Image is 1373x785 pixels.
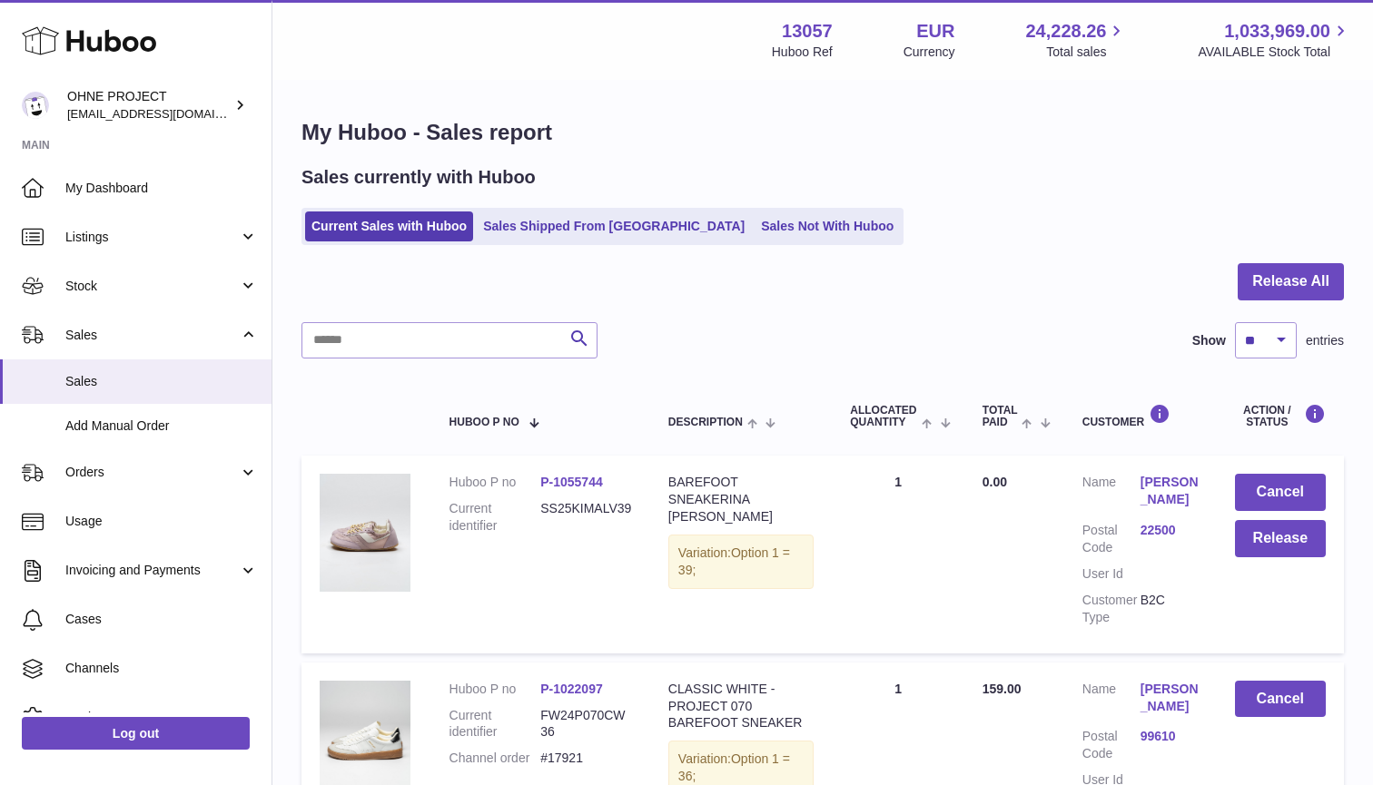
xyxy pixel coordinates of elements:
dt: Channel order [449,750,541,767]
span: entries [1306,332,1344,349]
span: Invoicing and Payments [65,562,239,579]
button: Release [1235,520,1326,557]
span: Listings [65,229,239,246]
dt: Current identifier [449,500,541,535]
span: Total sales [1046,44,1127,61]
dt: Customer Type [1082,592,1141,626]
span: Total paid [983,405,1018,428]
div: Customer [1082,404,1199,428]
span: Channels [65,660,258,677]
h1: My Huboo - Sales report [301,118,1344,147]
span: 1,033,969.00 [1224,19,1330,44]
dd: SS25KIMALV39 [540,500,632,535]
span: Huboo P no [449,417,519,428]
dt: User Id [1082,565,1141,583]
button: Release All [1238,263,1344,300]
h2: Sales currently with Huboo [301,165,536,190]
span: ALLOCATED Quantity [850,405,917,428]
span: 159.00 [983,682,1022,696]
button: Cancel [1235,474,1326,511]
span: Option 1 = 36; [678,751,790,783]
span: Description [668,417,743,428]
button: Cancel [1235,681,1326,718]
a: 1,033,969.00 AVAILABLE Stock Total [1198,19,1351,61]
span: AVAILABLE Stock Total [1198,44,1351,61]
dt: Name [1082,474,1141,513]
a: 99610 [1141,728,1199,745]
div: Currency [904,44,955,61]
dt: Huboo P no [449,681,541,698]
div: BAREFOOT SNEAKERINA [PERSON_NAME] [668,474,814,525]
span: 24,228.26 [1025,19,1106,44]
td: 1 [832,456,963,653]
span: Cases [65,611,258,628]
a: P-1022097 [540,682,603,696]
span: [EMAIL_ADDRESS][DOMAIN_NAME] [67,106,267,121]
span: Sales [65,327,239,344]
a: 24,228.26 Total sales [1025,19,1127,61]
span: 0.00 [983,475,1007,489]
span: Settings [65,709,258,726]
span: Option 1 = 39; [678,545,790,577]
dt: Postal Code [1082,728,1141,762]
a: [PERSON_NAME] [1141,474,1199,508]
dd: FW24P070CW36 [540,707,632,741]
span: Usage [65,513,258,530]
label: Show [1192,332,1226,349]
span: Sales [65,373,258,390]
a: Current Sales with Huboo [305,211,473,241]
a: Sales Shipped From [GEOGRAPHIC_DATA] [477,211,751,241]
div: Huboo Ref [772,44,833,61]
div: CLASSIC WHITE - PROJECT 070 BAREFOOT SNEAKER [668,681,814,732]
a: P-1055744 [540,475,603,489]
a: [PERSON_NAME] [1141,681,1199,715]
span: Orders [65,464,239,481]
span: Stock [65,278,239,295]
span: My Dashboard [65,180,258,197]
dt: Huboo P no [449,474,541,491]
img: support@ohneproject.com [22,92,49,119]
div: OHNE PROJECT [67,88,231,123]
a: Log out [22,717,250,750]
strong: EUR [916,19,954,44]
div: Action / Status [1235,404,1326,428]
dt: Name [1082,681,1141,720]
strong: 13057 [782,19,833,44]
dd: B2C [1141,592,1199,626]
a: 22500 [1141,522,1199,539]
dd: #17921 [540,750,632,767]
dt: Postal Code [1082,522,1141,556]
img: KIMA_LILAC_SMALL_21d0c197-b040-40c8-b113-5303e533af0e.jpg [320,474,410,592]
div: Variation: [668,535,814,589]
a: Sales Not With Huboo [755,211,900,241]
span: Add Manual Order [65,417,258,435]
dt: Current identifier [449,707,541,741]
